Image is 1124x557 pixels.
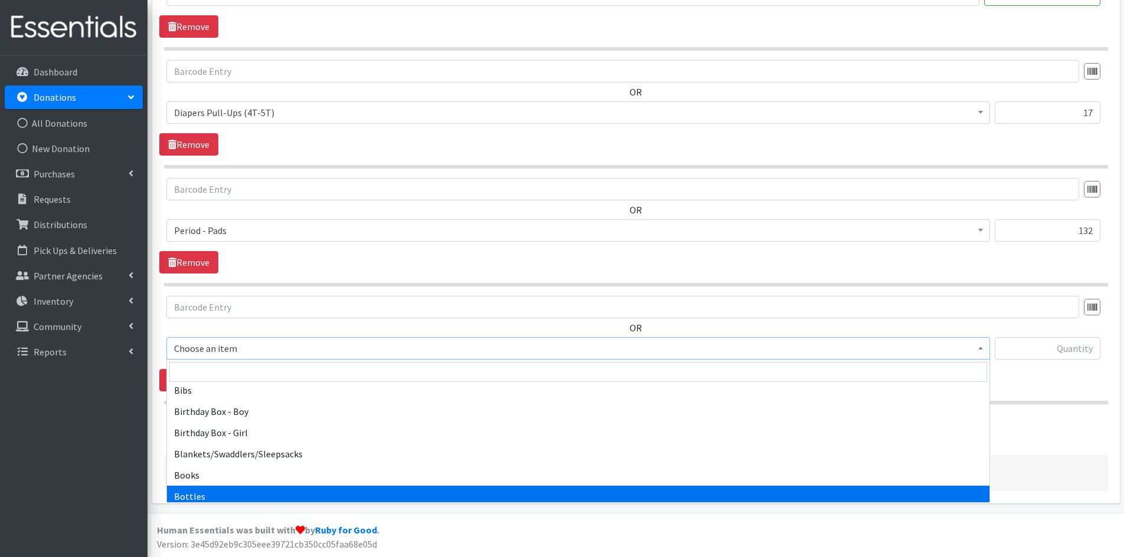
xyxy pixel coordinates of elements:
[174,340,982,357] span: Choose an item
[167,401,989,422] li: Birthday Box - Boy
[174,104,982,121] span: Diapers Pull-Ups (4T-5T)
[5,187,143,211] a: Requests
[5,264,143,288] a: Partner Agencies
[159,133,218,156] a: Remove
[159,369,218,391] a: Remove
[630,85,642,99] label: OR
[5,239,143,262] a: Pick Ups & Deliveries
[5,213,143,236] a: Distributions
[157,524,379,536] strong: Human Essentials was built with by .
[630,203,642,217] label: OR
[34,193,71,205] p: Requests
[5,60,143,84] a: Dashboard
[166,178,1079,200] input: Barcode Entry
[34,270,103,282] p: Partner Agencies
[167,443,989,464] li: Blankets/Swaddlers/Sleepsacks
[34,168,75,180] p: Purchases
[5,289,143,313] a: Inventory
[5,315,143,338] a: Community
[315,524,377,536] a: Ruby for Good
[34,295,73,307] p: Inventory
[167,464,989,486] li: Books
[34,346,67,358] p: Reports
[167,380,989,401] li: Bibs
[995,101,1100,124] input: Quantity
[5,162,143,186] a: Purchases
[5,85,143,109] a: Donations
[167,486,989,507] li: Bottles
[157,538,377,550] span: Version: 3e45d92eb9c305eee39721cb350cc05faa68e05d
[166,296,1079,318] input: Barcode Entry
[166,337,990,360] span: Choose an item
[167,422,989,443] li: Birthday Box - Girl
[5,340,143,364] a: Reports
[5,111,143,135] a: All Donations
[995,337,1100,360] input: Quantity
[174,222,982,239] span: Period - Pads
[34,321,81,332] p: Community
[630,321,642,335] label: OR
[34,91,76,103] p: Donations
[5,137,143,160] a: New Donation
[995,219,1100,242] input: Quantity
[34,66,77,78] p: Dashboard
[166,60,1079,83] input: Barcode Entry
[159,15,218,38] a: Remove
[159,251,218,273] a: Remove
[166,219,990,242] span: Period - Pads
[34,245,117,256] p: Pick Ups & Deliveries
[34,219,87,230] p: Distributions
[166,101,990,124] span: Diapers Pull-Ups (4T-5T)
[5,8,143,47] img: HumanEssentials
